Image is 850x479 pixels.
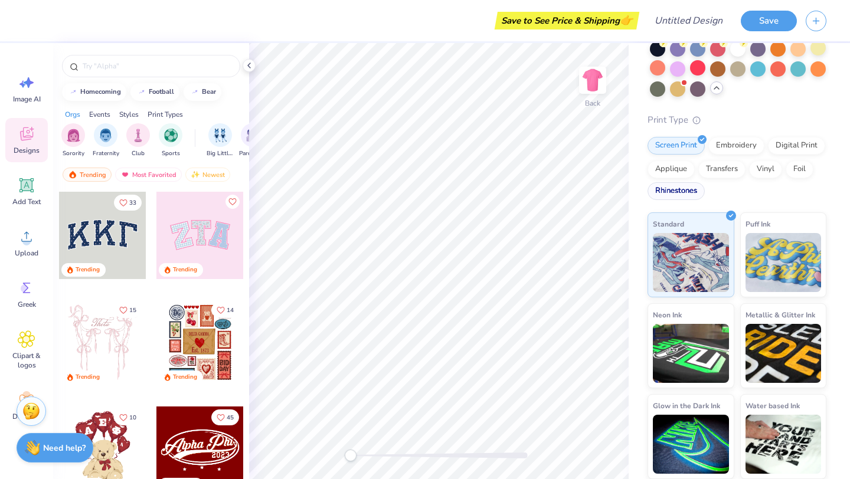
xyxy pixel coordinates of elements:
input: Untitled Design [645,9,732,32]
span: Water based Ink [746,399,800,412]
div: Save to See Price & Shipping [498,12,636,29]
span: 15 [129,307,136,313]
div: filter for Sorority [61,123,85,158]
button: filter button [93,123,119,158]
div: Newest [185,168,230,182]
span: Glow in the Dark Ink [653,399,720,412]
input: Try "Alpha" [81,60,233,72]
span: 45 [227,415,234,421]
button: Save [741,11,797,31]
img: Big Little Reveal Image [214,129,227,142]
div: Events [89,109,110,120]
button: Like [114,302,142,318]
span: Club [132,149,145,158]
span: 14 [227,307,234,313]
img: Standard [653,233,729,292]
img: trend_line.gif [137,88,146,96]
div: filter for Fraternity [93,123,119,158]
div: filter for Club [126,123,150,158]
strong: Need help? [43,442,86,454]
img: most_fav.gif [120,170,130,179]
img: Sports Image [164,129,178,142]
button: Like [114,195,142,211]
button: Like [211,409,239,425]
span: Greek [18,300,36,309]
span: Fraternity [93,149,119,158]
div: Orgs [65,109,80,120]
div: filter for Big Little Reveal [207,123,234,158]
div: filter for Parent's Weekend [239,123,266,158]
button: Like [211,302,239,318]
span: Clipart & logos [7,351,46,370]
div: Vinyl [749,160,782,178]
div: Most Favorited [115,168,182,182]
span: 33 [129,200,136,206]
div: filter for Sports [159,123,182,158]
button: football [130,83,179,101]
img: trend_line.gif [190,88,200,96]
div: Trending [76,373,100,382]
div: Back [585,98,600,109]
div: Foil [786,160,813,178]
img: Parent's Weekend Image [246,129,260,142]
img: Club Image [132,129,145,142]
div: homecoming [80,88,121,95]
div: Trending [173,265,197,274]
div: Rhinestones [648,182,705,200]
img: Neon Ink [653,324,729,383]
span: Puff Ink [746,218,770,230]
span: Designs [14,146,40,155]
span: Add Text [12,197,41,206]
div: football [149,88,174,95]
button: filter button [239,123,266,158]
div: Styles [119,109,139,120]
span: Standard [653,218,684,230]
img: Glow in the Dark Ink [653,415,729,474]
span: Image AI [13,94,41,104]
span: Decorate [12,412,41,421]
img: Back [581,68,604,92]
button: Like [114,409,142,425]
img: Puff Ink [746,233,822,292]
img: trending.gif [68,170,77,179]
button: filter button [207,123,234,158]
img: trend_line.gif [68,88,78,96]
div: Transfers [698,160,746,178]
img: Metallic & Glitter Ink [746,324,822,383]
div: Print Types [148,109,183,120]
span: 10 [129,415,136,421]
button: homecoming [62,83,126,101]
span: Parent's Weekend [239,149,266,158]
div: Digital Print [768,137,825,155]
img: Water based Ink [746,415,822,474]
span: Sorority [63,149,84,158]
div: Print Type [648,113,826,127]
span: Metallic & Glitter Ink [746,309,815,321]
button: filter button [61,123,85,158]
img: Sorority Image [67,129,80,142]
button: bear [184,83,221,101]
button: filter button [126,123,150,158]
button: filter button [159,123,182,158]
div: Screen Print [648,137,705,155]
button: Like [225,195,240,209]
img: newest.gif [191,170,200,179]
img: Fraternity Image [99,129,112,142]
div: Applique [648,160,695,178]
span: Sports [162,149,180,158]
div: Trending [173,373,197,382]
span: 👉 [620,13,633,27]
span: Upload [15,248,38,258]
div: bear [202,88,216,95]
div: Trending [63,168,112,182]
div: Trending [76,265,100,274]
span: Big Little Reveal [207,149,234,158]
div: Embroidery [708,137,764,155]
div: Accessibility label [345,450,357,461]
span: Neon Ink [653,309,682,321]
